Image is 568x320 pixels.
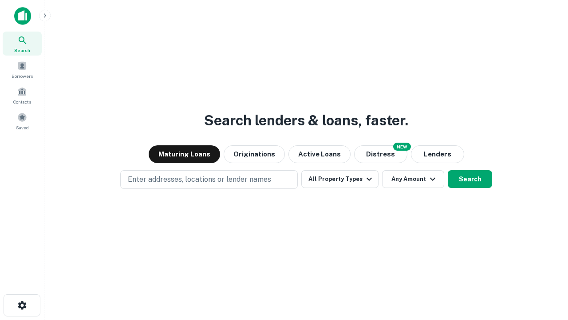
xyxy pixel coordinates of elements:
[16,124,29,131] span: Saved
[13,98,31,105] span: Contacts
[354,145,407,163] button: Search distressed loans with lien and other non-mortgage details.
[3,57,42,81] a: Borrowers
[3,32,42,56] a: Search
[120,170,298,189] button: Enter addresses, locations or lender names
[448,170,492,188] button: Search
[14,7,31,25] img: capitalize-icon.png
[128,174,271,185] p: Enter addresses, locations or lender names
[149,145,220,163] button: Maturing Loans
[524,249,568,292] iframe: Chat Widget
[3,83,42,107] a: Contacts
[288,145,351,163] button: Active Loans
[3,109,42,133] a: Saved
[204,110,408,131] h3: Search lenders & loans, faster.
[12,72,33,80] span: Borrowers
[14,47,30,54] span: Search
[224,145,285,163] button: Originations
[301,170,379,188] button: All Property Types
[393,143,411,151] div: NEW
[411,145,464,163] button: Lenders
[382,170,444,188] button: Any Amount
